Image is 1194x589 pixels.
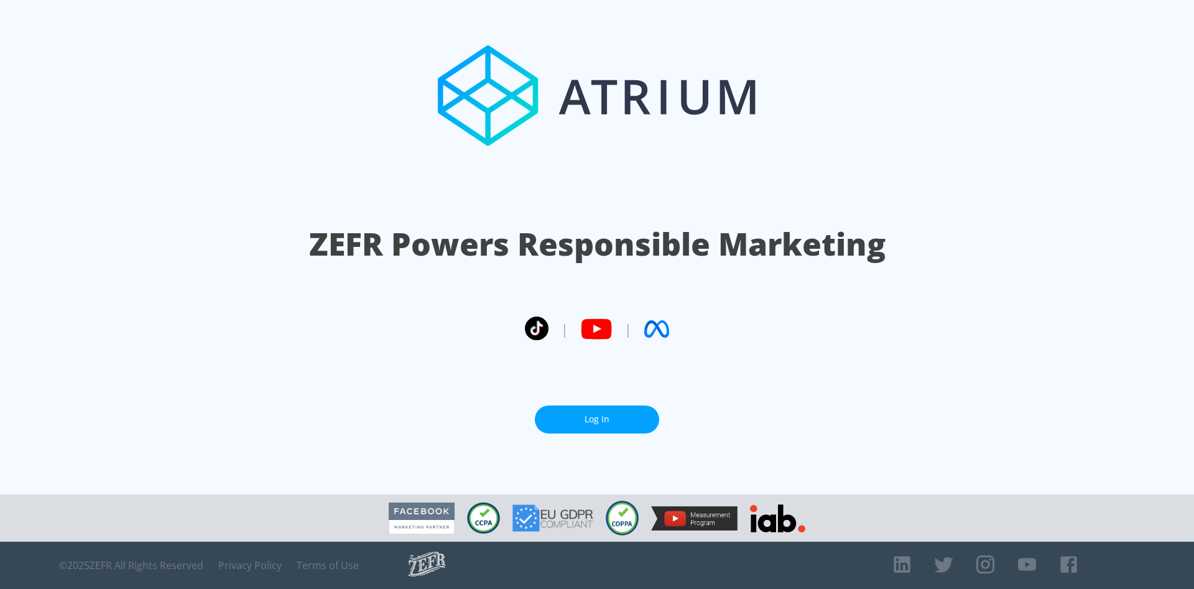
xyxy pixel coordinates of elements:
img: CCPA Compliant [467,503,500,534]
img: YouTube Measurement Program [651,506,738,531]
span: | [561,320,568,338]
span: | [624,320,632,338]
h1: ZEFR Powers Responsible Marketing [309,223,886,266]
img: Facebook Marketing Partner [389,503,455,534]
img: GDPR Compliant [512,504,593,532]
a: Privacy Policy [218,559,282,572]
a: Terms of Use [297,559,359,572]
span: © 2025 ZEFR All Rights Reserved [59,559,203,572]
img: IAB [750,504,805,532]
a: Log In [535,406,659,434]
img: COPPA Compliant [606,501,639,536]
